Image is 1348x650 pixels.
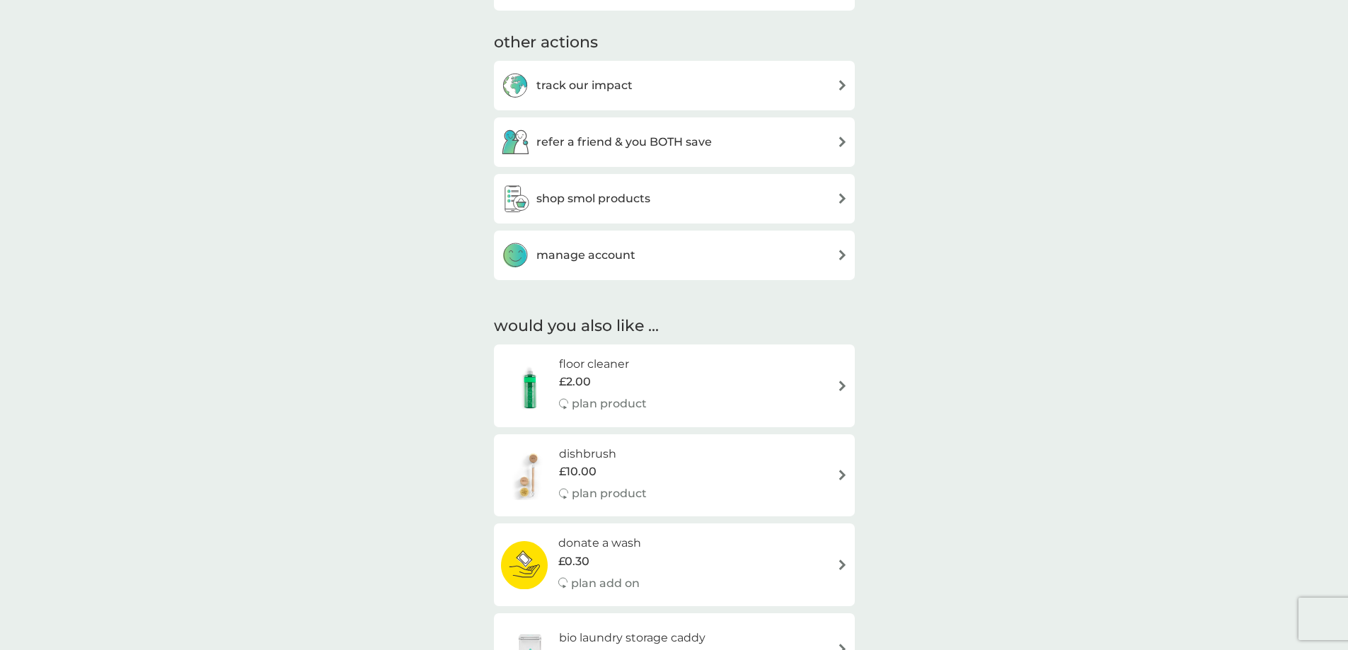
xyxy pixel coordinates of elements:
[837,559,848,570] img: arrow right
[536,190,650,208] h3: shop smol products
[536,246,635,265] h3: manage account
[559,373,591,391] span: £2.00
[837,193,848,204] img: arrow right
[559,355,647,373] h6: floor cleaner
[572,484,647,503] p: plan product
[837,80,848,91] img: arrow right
[501,451,559,500] img: dishbrush
[837,250,848,260] img: arrow right
[837,470,848,480] img: arrow right
[837,381,848,391] img: arrow right
[837,137,848,147] img: arrow right
[494,32,598,54] h3: other actions
[572,395,647,413] p: plan product
[559,629,705,647] h6: bio laundry storage caddy
[536,133,712,151] h3: refer a friend & you BOTH save
[536,76,633,95] h3: track our impact
[559,463,597,481] span: £10.00
[559,445,647,463] h6: dishbrush
[494,315,855,337] h2: would you also like ...
[501,361,559,410] img: floor cleaner
[571,574,640,593] p: plan add on
[501,540,548,590] img: donate a wash
[558,552,589,571] span: £0.30
[558,534,641,552] h6: donate a wash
